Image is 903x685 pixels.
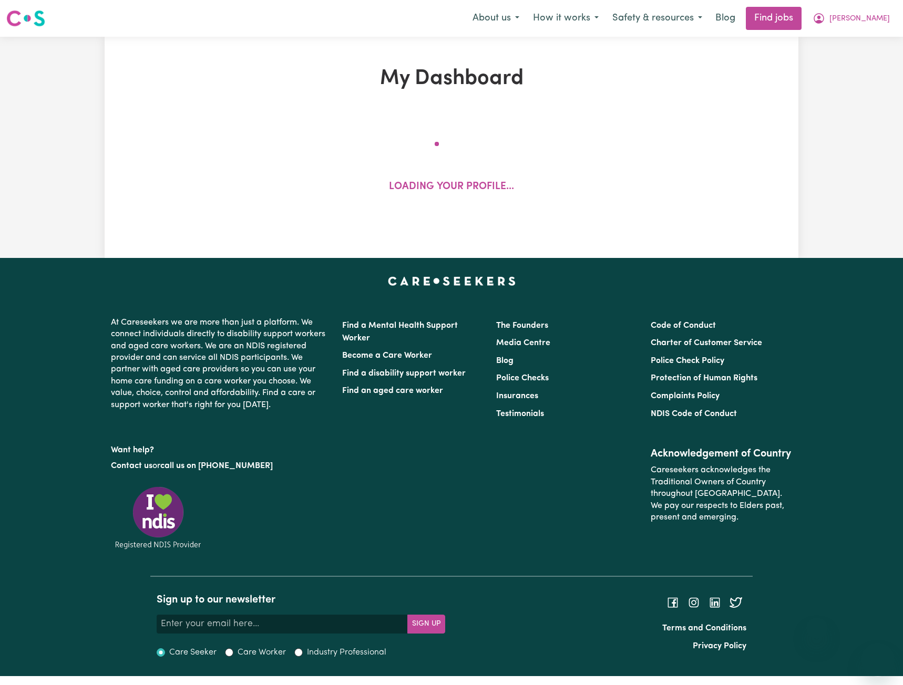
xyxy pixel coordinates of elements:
[746,7,802,30] a: Find jobs
[6,9,45,28] img: Careseekers logo
[227,66,676,91] h1: My Dashboard
[342,321,458,342] a: Find a Mental Health Support Worker
[496,392,538,400] a: Insurances
[651,339,762,347] a: Charter of Customer Service
[496,374,549,382] a: Police Checks
[169,646,217,659] label: Care Seeker
[806,7,897,29] button: My Account
[829,13,890,25] span: [PERSON_NAME]
[407,615,445,634] button: Subscribe
[651,392,720,400] a: Complaints Policy
[307,646,386,659] label: Industry Professional
[342,369,466,378] a: Find a disability support worker
[157,615,408,634] input: Enter your email here...
[342,351,432,360] a: Become a Care Worker
[606,7,709,29] button: Safety & resources
[160,462,273,470] a: call us on [PHONE_NUMBER]
[693,642,746,650] a: Privacy Policy
[157,594,445,606] h2: Sign up to our newsletter
[806,618,827,639] iframe: Close message
[662,624,746,632] a: Terms and Conditions
[651,321,716,330] a: Code of Conduct
[111,440,330,456] p: Want help?
[111,313,330,415] p: At Careseekers we are more than just a platform. We connect individuals directly to disability su...
[651,448,792,460] h2: Acknowledgement of Country
[666,598,679,607] a: Follow Careseekers on Facebook
[466,7,526,29] button: About us
[389,180,514,195] p: Loading your profile...
[861,643,895,677] iframe: Button to launch messaging window
[111,485,206,551] img: Registered NDIS provider
[709,598,721,607] a: Follow Careseekers on LinkedIn
[709,7,742,30] a: Blog
[651,460,792,527] p: Careseekers acknowledges the Traditional Owners of Country throughout [GEOGRAPHIC_DATA]. We pay o...
[730,598,742,607] a: Follow Careseekers on Twitter
[651,410,737,418] a: NDIS Code of Conduct
[496,357,514,365] a: Blog
[651,357,724,365] a: Police Check Policy
[496,339,550,347] a: Media Centre
[526,7,606,29] button: How it works
[342,387,443,395] a: Find an aged care worker
[687,598,700,607] a: Follow Careseekers on Instagram
[111,462,152,470] a: Contact us
[496,321,548,330] a: The Founders
[651,374,757,382] a: Protection of Human Rights
[496,410,544,418] a: Testimonials
[238,646,286,659] label: Care Worker
[6,6,45,30] a: Careseekers logo
[111,456,330,476] p: or
[388,277,516,285] a: Careseekers home page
